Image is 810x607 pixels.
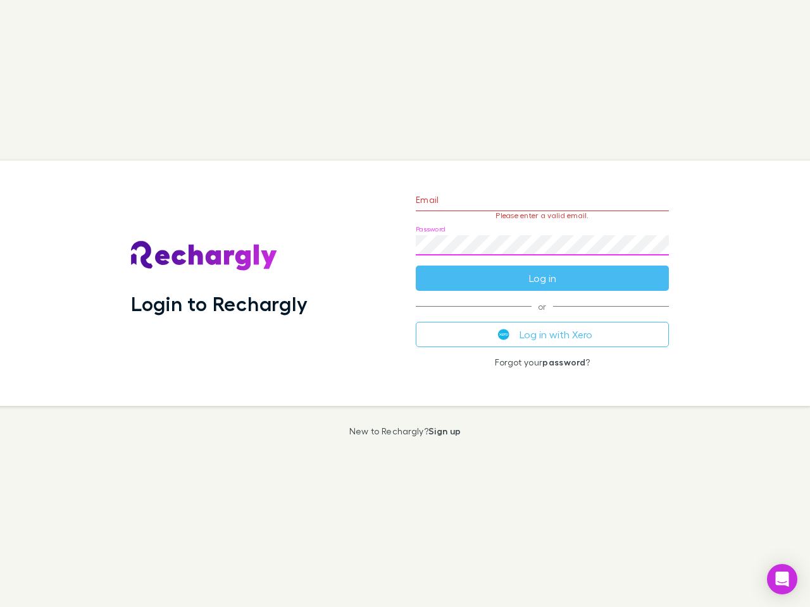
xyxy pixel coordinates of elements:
[416,322,669,347] button: Log in with Xero
[767,564,797,594] div: Open Intercom Messenger
[416,224,445,234] label: Password
[498,329,509,340] img: Xero's logo
[131,291,308,316] h1: Login to Rechargly
[416,266,669,291] button: Log in
[416,211,669,220] p: Please enter a valid email.
[428,426,461,436] a: Sign up
[131,241,278,271] img: Rechargly's Logo
[416,357,669,367] p: Forgot your ?
[349,426,461,436] p: New to Rechargly?
[416,306,669,307] span: or
[542,357,585,367] a: password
